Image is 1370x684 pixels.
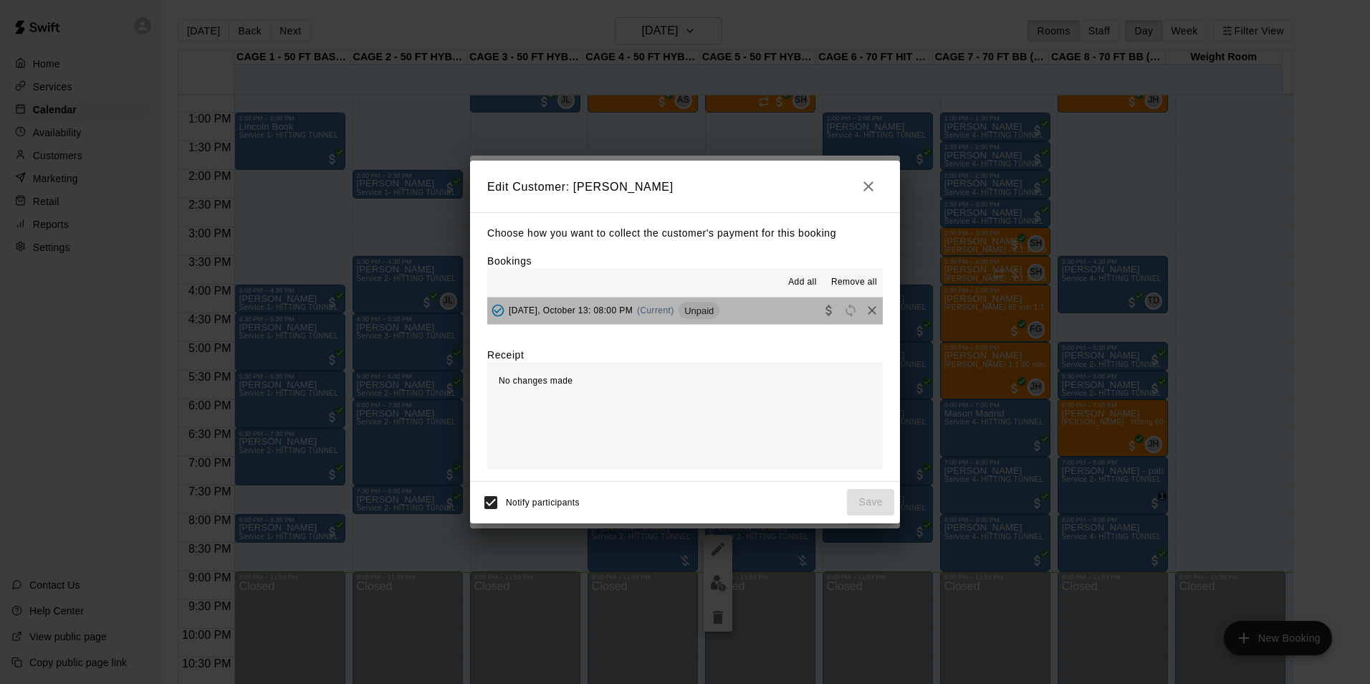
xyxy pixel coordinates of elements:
span: (Current) [637,305,674,315]
span: [DATE], October 13: 08:00 PM [509,305,633,315]
span: Notify participants [506,498,580,508]
label: Receipt [487,348,524,362]
button: Added - Collect Payment [487,300,509,321]
p: Choose how you want to collect the customer's payment for this booking [487,224,883,242]
label: Bookings [487,255,532,267]
button: Added - Collect Payment[DATE], October 13: 08:00 PM(Current)UnpaidCollect paymentRescheduleRemove [487,298,883,324]
h2: Edit Customer: [PERSON_NAME] [470,161,900,212]
button: Remove all [825,271,883,294]
span: Remove [861,305,883,315]
button: Add all [780,271,825,294]
span: Add all [788,275,817,290]
span: Collect payment [818,305,840,315]
span: No changes made [499,376,573,386]
span: Reschedule [840,305,861,315]
span: Unpaid [679,305,719,316]
span: Remove all [831,275,877,290]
